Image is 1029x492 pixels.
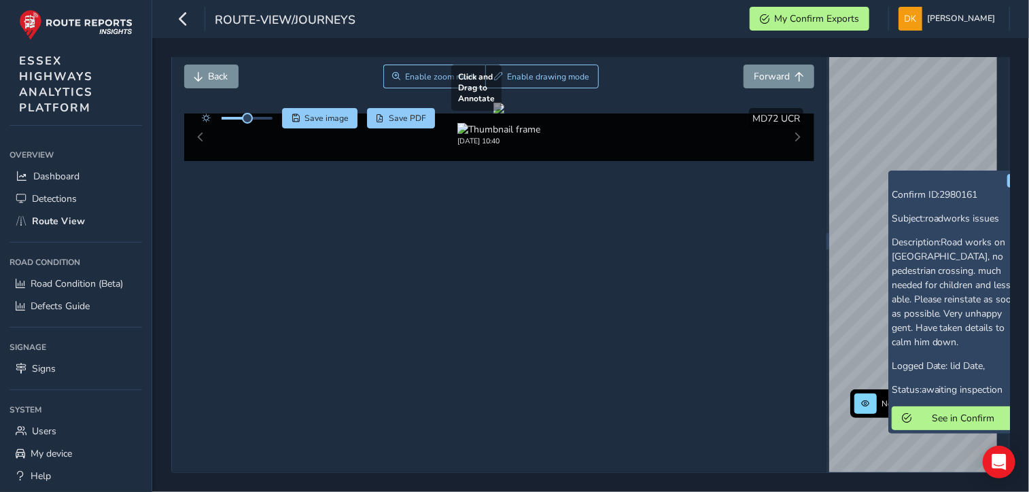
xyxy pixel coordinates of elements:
[383,65,486,88] button: Zoom
[32,425,56,438] span: Users
[10,252,142,273] div: Road Condition
[927,7,995,31] span: [PERSON_NAME]
[10,210,142,232] a: Route View
[925,212,1000,225] span: roadworks issues
[389,113,426,124] span: Save PDF
[215,12,355,31] span: route-view/journeys
[31,470,51,482] span: Help
[184,65,239,88] button: Back
[33,170,80,183] span: Dashboard
[31,277,123,290] span: Road Condition (Beta)
[892,406,1021,430] button: See in Confirm
[899,7,922,31] img: diamond-layout
[31,447,72,460] span: My device
[892,211,1021,226] p: Subject:
[19,10,133,40] img: rr logo
[1007,174,1021,188] button: x
[457,123,540,136] img: Thumbnail frame
[10,145,142,165] div: Overview
[32,215,85,228] span: Route View
[485,65,599,88] button: Draw
[367,108,436,128] button: PDF
[31,300,90,313] span: Defects Guide
[19,53,93,116] span: ESSEX HIGHWAYS ANALYTICS PLATFORM
[209,70,228,83] span: Back
[10,442,142,465] a: My device
[10,337,142,357] div: Signage
[754,70,790,83] span: Forward
[32,362,56,375] span: Signs
[892,235,1021,349] p: Description:
[10,165,142,188] a: Dashboard
[882,398,913,409] span: Network
[744,65,814,88] button: Forward
[10,273,142,295] a: Road Condition (Beta)
[940,188,978,201] span: 2980161
[892,188,1021,202] p: Confirm ID:
[10,188,142,210] a: Detections
[892,383,1021,397] p: Status:
[405,71,477,82] span: Enable zoom mode
[774,12,859,25] span: My Confirm Exports
[899,7,1000,31] button: [PERSON_NAME]
[32,192,77,205] span: Detections
[10,420,142,442] a: Users
[304,113,349,124] span: Save image
[10,295,142,317] a: Defects Guide
[951,359,986,372] span: lid Date,
[892,359,1021,373] p: Logged Date:
[10,465,142,487] a: Help
[983,446,1015,478] div: Open Intercom Messenger
[892,236,1017,349] span: Road works on [GEOGRAPHIC_DATA], no pedestrian crossing. much needed for children and less able. ...
[10,400,142,420] div: System
[282,108,357,128] button: Save
[508,71,590,82] span: Enable drawing mode
[752,112,800,125] span: MD72 UCR
[750,7,869,31] button: My Confirm Exports
[10,357,142,380] a: Signs
[457,136,540,146] div: [DATE] 10:40
[922,383,1003,396] span: awaiting inspection
[916,412,1011,425] span: See in Confirm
